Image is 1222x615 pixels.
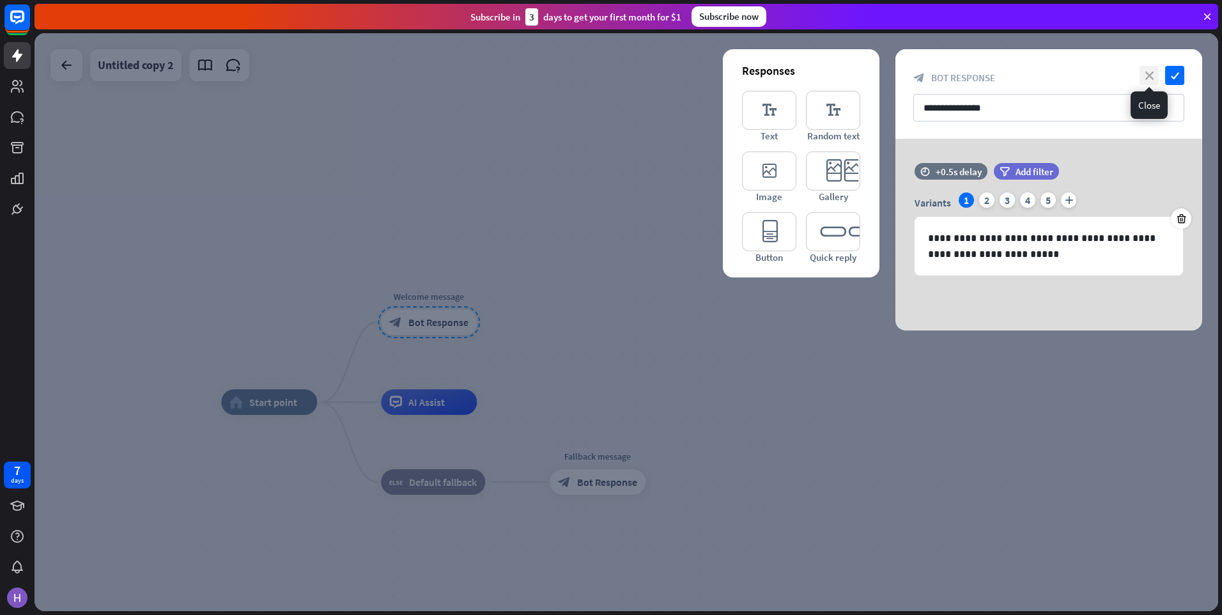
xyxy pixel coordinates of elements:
div: +0.5s delay [936,166,982,178]
span: Variants [915,196,951,209]
div: 2 [979,192,994,208]
div: Subscribe now [692,6,766,27]
div: 3 [525,8,538,26]
i: plus [1061,192,1076,208]
div: 5 [1040,192,1056,208]
div: 4 [1020,192,1035,208]
a: 7 days [4,462,31,488]
div: 3 [1000,192,1015,208]
span: Bot Response [931,72,995,84]
button: Open LiveChat chat widget [10,5,49,43]
i: time [920,167,930,176]
span: Add filter [1016,166,1053,178]
i: block_bot_response [913,72,925,84]
i: filter [1000,167,1010,176]
div: 1 [959,192,974,208]
div: 7 [14,465,20,476]
i: check [1165,66,1184,85]
div: Subscribe in days to get your first month for $1 [470,8,681,26]
i: close [1140,66,1159,85]
div: days [11,476,24,485]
